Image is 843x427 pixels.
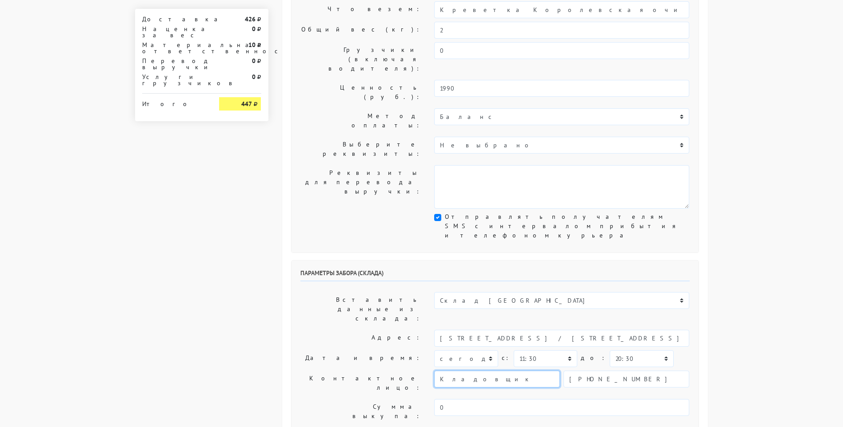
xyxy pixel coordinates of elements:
input: Телефон [563,371,689,387]
div: Услуги грузчиков [136,74,213,86]
div: Материальная ответственность [136,42,213,54]
label: Реквизиты для перевода выручки: [294,165,428,209]
strong: 0 [252,25,256,33]
label: до: [581,350,606,366]
label: Ценность (руб.): [294,80,428,105]
strong: 426 [245,15,256,23]
strong: 0 [252,73,256,81]
strong: 10 [248,41,256,49]
label: Выберите реквизиты: [294,137,428,162]
label: Метод оплаты: [294,108,428,133]
label: Общий вес (кг): [294,22,428,39]
label: Что везем: [294,1,428,18]
strong: 447 [241,100,252,108]
div: Доставка [136,16,213,22]
label: Дата и время: [294,350,428,367]
label: Сумма выкупа: [294,399,428,424]
label: Адрес: [294,330,428,347]
label: Контактное лицо: [294,371,428,395]
strong: 0 [252,57,256,65]
label: c: [502,350,510,366]
input: Имя [434,371,560,387]
div: Перевод выручки [136,58,213,70]
label: Вставить данные из склада: [294,292,428,326]
div: Наценка за вес [136,26,213,38]
h6: Параметры забора (склада) [300,269,690,281]
label: Отправлять получателям SMS с интервалом прибытия и телефоном курьера [445,212,689,240]
div: Итого [142,97,206,107]
label: Грузчики (включая водителя): [294,42,428,76]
